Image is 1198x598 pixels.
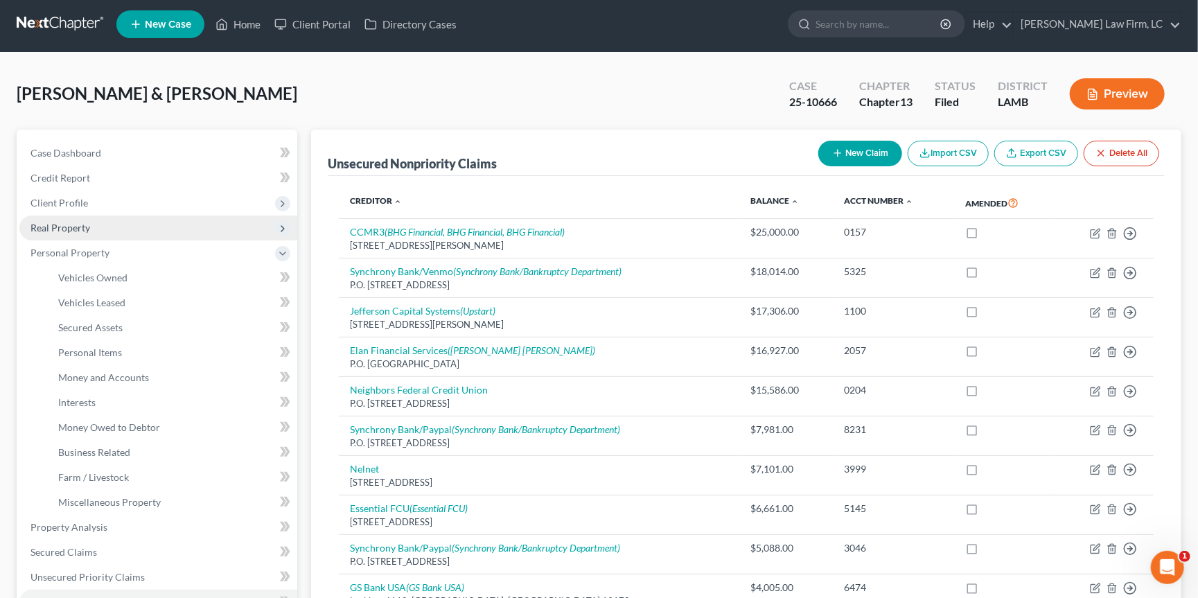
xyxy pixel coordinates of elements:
a: Client Portal [267,12,358,37]
a: Money and Accounts [47,365,297,390]
a: Help [966,12,1012,37]
span: Client Profile [30,197,88,209]
i: expand_less [791,197,799,206]
a: GS Bank USA(GS Bank USA) [350,581,464,593]
a: Neighbors Federal Credit Union [350,384,488,396]
a: Unsecured Priority Claims [19,565,297,590]
span: Personal Items [58,346,122,358]
a: Acct Number expand_less [844,195,913,206]
i: (Synchrony Bank/Bankruptcy Department) [452,542,620,554]
i: (GS Bank USA) [406,581,464,593]
div: $25,000.00 [750,225,822,239]
span: Miscellaneous Property [58,496,161,508]
a: Case Dashboard [19,141,297,166]
div: Case [789,78,837,94]
a: Creditor expand_less [350,195,402,206]
i: (Synchrony Bank/Bankruptcy Department) [453,265,622,277]
span: 1 [1179,551,1190,562]
span: Vehicles Owned [58,272,127,283]
a: Synchrony Bank/Paypal(Synchrony Bank/Bankruptcy Department) [350,423,620,435]
a: Essential FCU(Essential FCU) [350,502,468,514]
i: (Synchrony Bank/Bankruptcy Department) [452,423,620,435]
div: $4,005.00 [750,581,822,595]
a: Directory Cases [358,12,464,37]
div: $15,586.00 [750,383,822,397]
div: P.O. [STREET_ADDRESS] [350,437,728,450]
a: Secured Claims [19,540,297,565]
i: ([PERSON_NAME] [PERSON_NAME]) [448,344,595,356]
i: (Essential FCU) [409,502,468,514]
div: Status [935,78,976,94]
i: (Upstart) [460,305,495,317]
span: Interests [58,396,96,408]
a: Home [209,12,267,37]
div: P.O. [STREET_ADDRESS] [350,279,728,292]
th: Amended [954,187,1054,219]
a: Property Analysis [19,515,297,540]
span: Unsecured Priority Claims [30,571,145,583]
button: Import CSV [908,141,989,166]
a: Secured Assets [47,315,297,340]
div: $5,088.00 [750,541,822,555]
span: 13 [900,95,913,108]
span: New Case [145,19,191,30]
span: Secured Assets [58,322,123,333]
div: District [998,78,1048,94]
div: P.O. [STREET_ADDRESS] [350,555,728,568]
input: Search by name... [816,11,942,37]
a: Nelnet [350,463,379,475]
span: Farm / Livestock [58,471,129,483]
div: LAMB [998,94,1048,110]
a: Export CSV [994,141,1078,166]
button: New Claim [818,141,902,166]
div: 3046 [844,541,943,555]
a: Miscellaneous Property [47,490,297,515]
span: Case Dashboard [30,147,101,159]
span: Credit Report [30,172,90,184]
div: 5145 [844,502,943,516]
div: $17,306.00 [750,304,822,318]
a: Synchrony Bank/Venmo(Synchrony Bank/Bankruptcy Department) [350,265,622,277]
span: Property Analysis [30,521,107,533]
a: Interests [47,390,297,415]
span: Personal Property [30,247,109,258]
div: 1100 [844,304,943,318]
a: Balance expand_less [750,195,799,206]
div: 0204 [844,383,943,397]
a: Synchrony Bank/Paypal(Synchrony Bank/Bankruptcy Department) [350,542,620,554]
span: Business Related [58,446,130,458]
div: P.O. [STREET_ADDRESS] [350,397,728,410]
div: Unsecured Nonpriority Claims [328,155,497,172]
button: Delete All [1084,141,1159,166]
button: Preview [1070,78,1165,109]
div: Filed [935,94,976,110]
div: $16,927.00 [750,344,822,358]
a: Credit Report [19,166,297,191]
i: expand_less [905,197,913,206]
a: Vehicles Leased [47,290,297,315]
div: $6,661.00 [750,502,822,516]
a: Jefferson Capital Systems(Upstart) [350,305,495,317]
span: Secured Claims [30,546,97,558]
div: 8231 [844,423,943,437]
div: [STREET_ADDRESS][PERSON_NAME] [350,239,728,252]
div: $18,014.00 [750,265,822,279]
span: Money Owed to Debtor [58,421,160,433]
i: (BHG Financial, BHG Financial, BHG Financial) [385,226,565,238]
div: 6474 [844,581,943,595]
a: [PERSON_NAME] Law Firm, LC [1014,12,1181,37]
div: $7,101.00 [750,462,822,476]
div: Chapter [859,94,913,110]
div: 0157 [844,225,943,239]
div: [STREET_ADDRESS] [350,476,728,489]
span: Real Property [30,222,90,234]
div: [STREET_ADDRESS][PERSON_NAME] [350,318,728,331]
span: Money and Accounts [58,371,149,383]
div: Chapter [859,78,913,94]
div: 2057 [844,344,943,358]
a: Elan Financial Services([PERSON_NAME] [PERSON_NAME]) [350,344,595,356]
div: [STREET_ADDRESS] [350,516,728,529]
a: Money Owed to Debtor [47,415,297,440]
a: Personal Items [47,340,297,365]
iframe: Intercom live chat [1151,551,1184,584]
